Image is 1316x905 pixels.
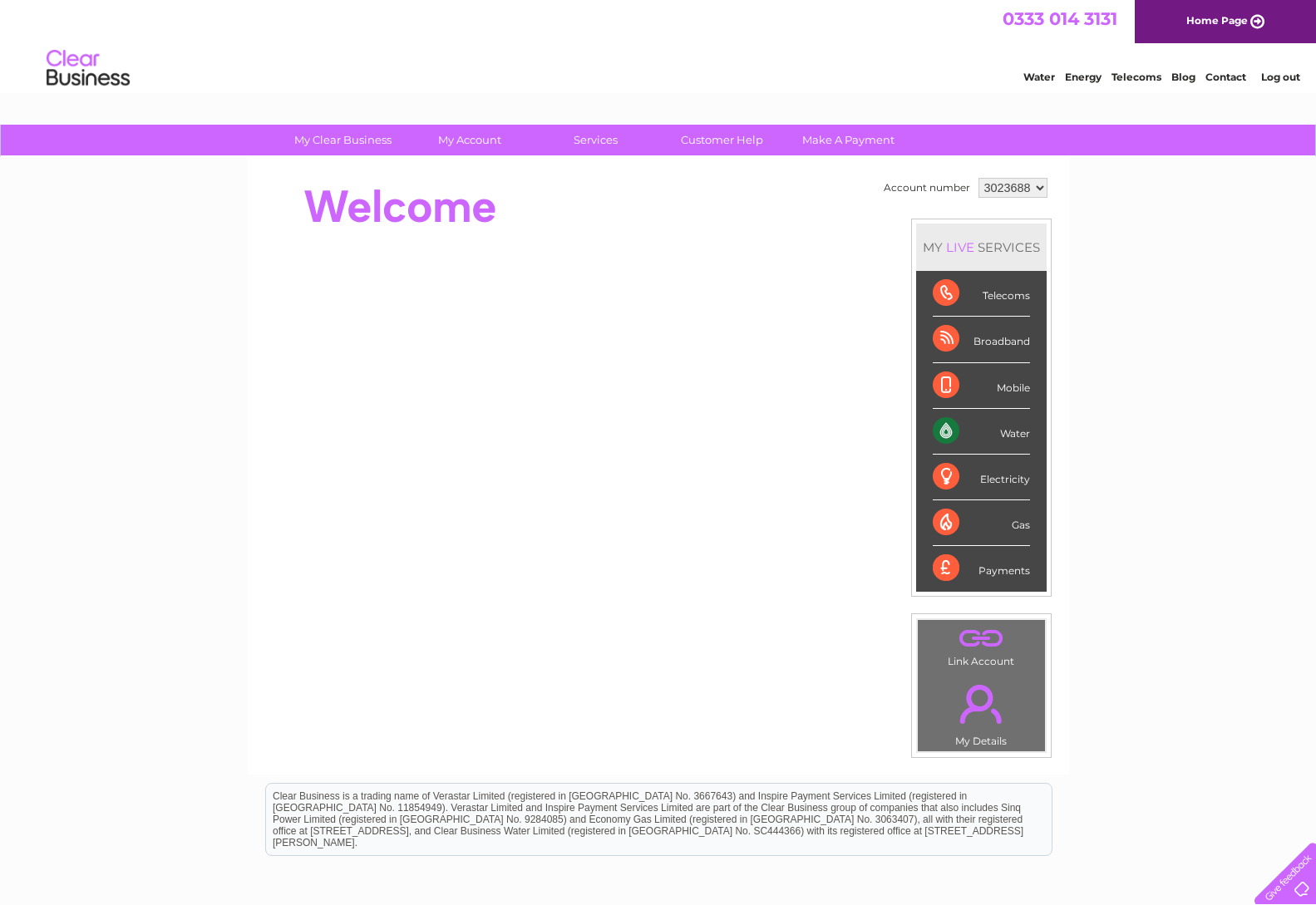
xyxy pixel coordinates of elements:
[653,125,791,155] a: Customer Help
[1023,71,1055,83] a: Water
[1111,71,1161,83] a: Telecoms
[943,239,978,255] div: LIVE
[922,675,1041,733] a: .
[527,125,664,155] a: Services
[916,224,1047,271] div: MY SERVICES
[922,624,1041,653] a: .
[933,271,1030,317] div: Telecoms
[266,9,1052,81] div: Clear Business is a trading name of Verastar Limited (registered in [GEOGRAPHIC_DATA] No. 3667643...
[933,546,1030,591] div: Payments
[274,125,412,155] a: My Clear Business
[1065,71,1102,83] a: Energy
[917,671,1046,752] td: My Details
[1205,71,1246,83] a: Contact
[933,363,1030,409] div: Mobile
[933,455,1030,500] div: Electricity
[1003,8,1117,29] a: 0333 014 3131
[933,409,1030,455] div: Water
[780,125,917,155] a: Make A Payment
[933,317,1030,362] div: Broadband
[880,174,974,202] td: Account number
[46,43,131,94] img: logo.png
[917,619,1046,671] td: Link Account
[401,125,538,155] a: My Account
[933,500,1030,546] div: Gas
[1261,71,1300,83] a: Log out
[1171,71,1195,83] a: Blog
